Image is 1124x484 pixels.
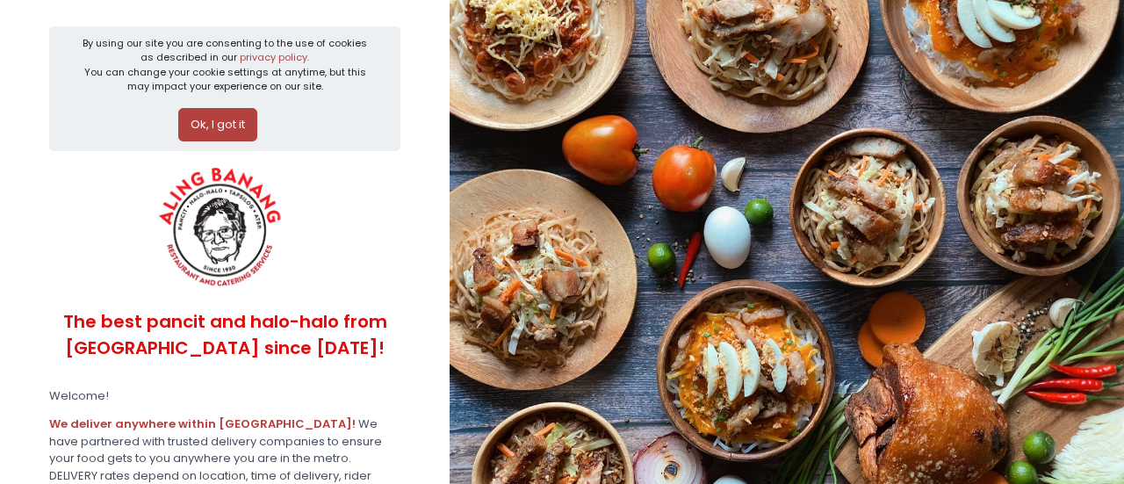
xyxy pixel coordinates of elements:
img: ALING BANANG [148,163,295,294]
a: privacy policy. [240,50,309,64]
b: We deliver anywhere within [GEOGRAPHIC_DATA]! [49,415,356,432]
div: Welcome! [49,387,400,405]
button: Ok, I got it [178,108,257,141]
div: By using our site you are consenting to the use of cookies as described in our You can change you... [79,36,371,94]
div: The best pancit and halo-halo from [GEOGRAPHIC_DATA] since [DATE]! [49,294,400,376]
